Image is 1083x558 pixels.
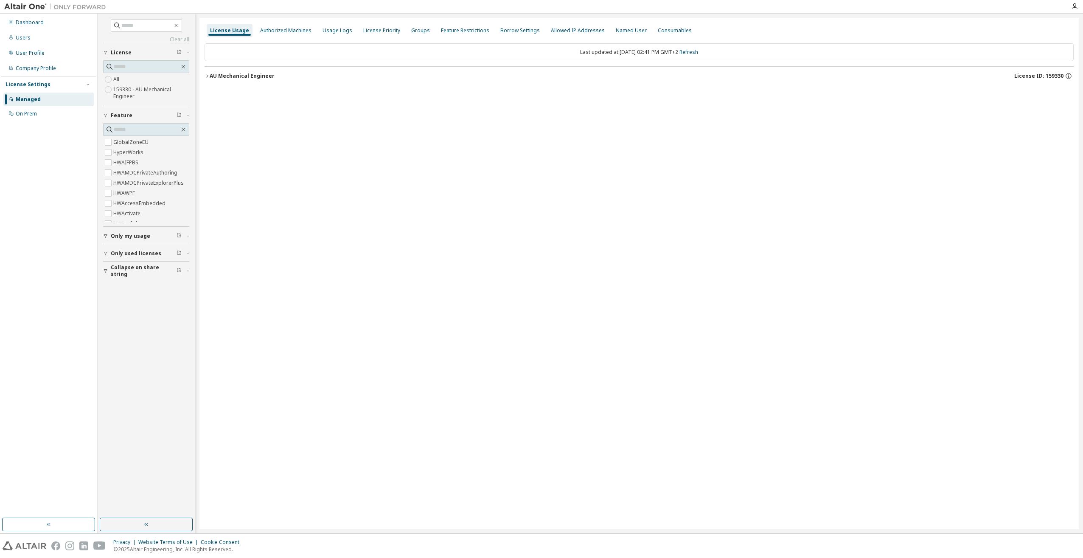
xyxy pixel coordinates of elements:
span: Clear filter [177,250,182,257]
span: License ID: 159330 [1014,73,1063,79]
div: License Settings [6,81,51,88]
span: License [111,49,132,56]
span: Feature [111,112,132,119]
div: Privacy [113,539,138,546]
div: License Priority [363,27,400,34]
div: AU Mechanical Engineer [210,73,275,79]
div: Named User [616,27,647,34]
button: Collapse on share string [103,262,189,280]
button: Only used licenses [103,244,189,263]
div: Cookie Consent [201,539,244,546]
div: User Profile [16,50,45,56]
label: HWAMDCPrivateExplorerPlus [113,178,185,188]
img: instagram.svg [65,541,74,550]
div: Allowed IP Addresses [551,27,605,34]
label: HWAMDCPrivateAuthoring [113,168,179,178]
span: Collapse on share string [111,264,177,278]
label: HWAcufwh [113,219,140,229]
div: On Prem [16,110,37,117]
div: Consumables [658,27,692,34]
img: Altair One [4,3,110,11]
label: HWAccessEmbedded [113,198,167,209]
label: HWActivate [113,209,142,219]
button: Feature [103,106,189,125]
img: altair_logo.svg [3,541,46,550]
div: Borrow Settings [500,27,540,34]
label: 159330 - AU Mechanical Engineer [113,85,189,101]
span: Clear filter [177,49,182,56]
div: Users [16,34,31,41]
label: HWAIFPBS [113,158,140,168]
a: Clear all [103,36,189,43]
img: facebook.svg [51,541,60,550]
label: HyperWorks [113,147,145,158]
div: Dashboard [16,19,44,26]
button: License [103,43,189,62]
a: Refresh [679,48,698,56]
span: Only my usage [111,233,150,240]
span: Clear filter [177,112,182,119]
div: Last updated at: [DATE] 02:41 PM GMT+2 [205,43,1074,61]
div: Website Terms of Use [138,539,201,546]
div: Usage Logs [323,27,352,34]
div: Feature Restrictions [441,27,489,34]
img: youtube.svg [93,541,106,550]
div: Managed [16,96,41,103]
div: Authorized Machines [260,27,311,34]
button: Only my usage [103,227,189,245]
label: GlobalZoneEU [113,137,150,147]
label: All [113,74,121,85]
div: License Usage [210,27,249,34]
img: linkedin.svg [79,541,88,550]
span: Only used licenses [111,250,161,257]
span: Clear filter [177,233,182,240]
p: © 2025 Altair Engineering, Inc. All Rights Reserved. [113,546,244,553]
div: Groups [411,27,430,34]
label: HWAWPF [113,188,137,198]
span: Clear filter [177,268,182,274]
div: Company Profile [16,65,56,72]
button: AU Mechanical EngineerLicense ID: 159330 [205,67,1074,85]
